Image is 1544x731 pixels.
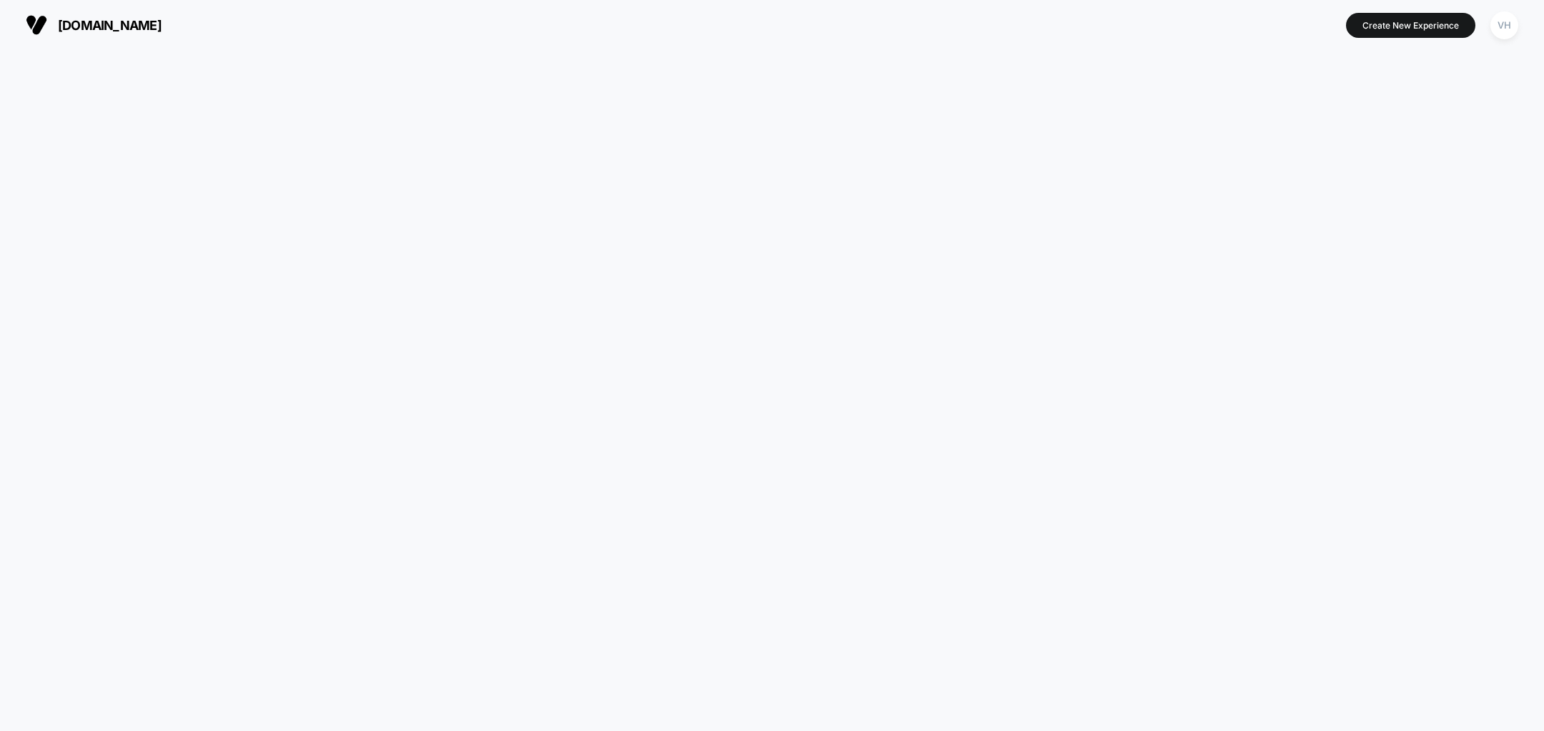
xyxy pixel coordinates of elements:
img: Visually logo [26,14,47,36]
button: VH [1486,11,1523,40]
span: [DOMAIN_NAME] [58,18,162,33]
div: VH [1490,11,1518,39]
button: Create New Experience [1346,13,1475,38]
button: [DOMAIN_NAME] [21,14,166,36]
